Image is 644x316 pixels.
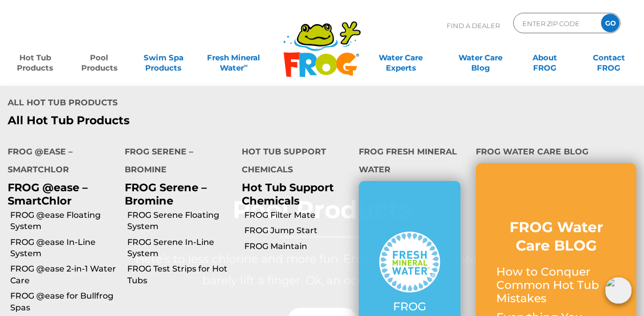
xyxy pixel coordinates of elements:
p: Hot Tub Support Chemicals [242,181,343,207]
h4: Hot Tub Support Chemicals [242,143,343,181]
a: Hot TubProducts [10,48,60,68]
p: How to Conquer Common Hot Tub Mistakes [496,265,616,306]
p: FROG @ease – SmartChlor [8,181,109,207]
h3: FROG Water Care BLOG [496,218,616,255]
h4: All Hot Tub Products [8,94,314,114]
a: PoolProducts [74,48,124,68]
a: FROG Test Strips for Hot Tubs [127,263,234,286]
input: Zip Code Form [521,16,590,31]
a: FROG Jump Start [244,225,351,236]
p: Find A Dealer [447,13,500,38]
h4: FROG Serene – Bromine [125,143,226,181]
a: Water CareExperts [360,48,442,68]
a: FROG @ease Floating System [10,210,117,233]
h4: FROG Fresh Mineral Water [359,143,461,181]
a: AboutFROG [520,48,570,68]
a: FROG @ease In-Line System [10,237,117,260]
a: FROG @ease for Bullfrog Spas [10,290,117,313]
p: FROG Serene – Bromine [125,181,226,207]
a: FROG Serene In-Line System [127,237,234,260]
a: Water CareBlog [455,48,505,68]
sup: ∞ [244,62,248,69]
a: FROG Serene Floating System [127,210,234,233]
a: FROG Filter Mate [244,210,351,221]
h4: FROG Water Care Blog [476,143,636,163]
a: Fresh MineralWater∞ [202,48,265,68]
input: GO [601,14,619,32]
img: openIcon [605,277,632,304]
a: All Hot Tub Products [8,114,314,127]
h4: FROG @ease – SmartChlor [8,143,109,181]
a: Swim SpaProducts [139,48,189,68]
a: FROG Maintain [244,241,351,252]
a: ContactFROG [584,48,634,68]
a: FROG @ease 2-in-1 Water Care [10,263,117,286]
